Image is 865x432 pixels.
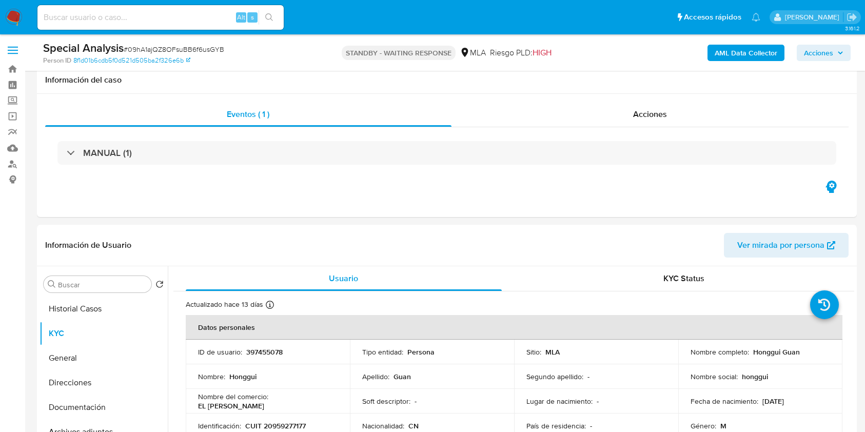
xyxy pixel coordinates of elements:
[259,10,280,25] button: search-icon
[715,45,777,61] b: AML Data Collector
[526,397,593,406] p: Lugar de nacimiento :
[490,47,552,58] span: Riesgo PLD:
[526,421,586,430] p: País de residencia :
[684,12,741,23] span: Accesos rápidos
[246,347,283,357] p: 397455078
[753,347,800,357] p: Honggui Guan
[227,108,269,120] span: Eventos ( 1 )
[762,397,784,406] p: [DATE]
[691,421,716,430] p: Género :
[251,12,254,22] span: s
[742,372,768,381] p: honggui
[342,46,456,60] p: STANDBY - WAITING RESPONSE
[752,13,760,22] a: Notificaciones
[237,12,245,22] span: Alt
[587,372,589,381] p: -
[590,421,592,430] p: -
[40,297,168,321] button: Historial Casos
[545,347,560,357] p: MLA
[229,372,257,381] p: Honggui
[526,372,583,381] p: Segundo apellido :
[663,272,704,284] span: KYC Status
[48,280,56,288] button: Buscar
[155,280,164,291] button: Volver al orden por defecto
[362,347,403,357] p: Tipo entidad :
[198,401,264,410] p: EL [PERSON_NAME]
[362,372,389,381] p: Apellido :
[408,421,419,430] p: CN
[329,272,358,284] span: Usuario
[186,315,842,340] th: Datos personales
[415,397,417,406] p: -
[804,45,833,61] span: Acciones
[40,395,168,420] button: Documentación
[40,370,168,395] button: Direcciones
[847,12,857,23] a: Salir
[720,421,726,430] p: M
[394,372,411,381] p: Guan
[362,421,404,430] p: Nacionalidad :
[37,11,284,24] input: Buscar usuario o caso...
[245,421,306,430] p: CUIT 20959277177
[45,240,131,250] h1: Información de Usuario
[707,45,784,61] button: AML Data Collector
[724,233,849,258] button: Ver mirada por persona
[460,47,486,58] div: MLA
[198,347,242,357] p: ID de usuario :
[83,147,132,159] h3: MANUAL (1)
[633,108,667,120] span: Acciones
[186,300,263,309] p: Actualizado hace 13 días
[362,397,410,406] p: Soft descriptor :
[597,397,599,406] p: -
[533,47,552,58] span: HIGH
[43,56,71,65] b: Person ID
[691,372,738,381] p: Nombre social :
[45,75,849,85] h1: Información del caso
[785,12,843,22] p: julieta.rodriguez@mercadolibre.com
[198,392,268,401] p: Nombre del comercio :
[737,233,824,258] span: Ver mirada por persona
[198,372,225,381] p: Nombre :
[691,397,758,406] p: Fecha de nacimiento :
[691,347,749,357] p: Nombre completo :
[797,45,851,61] button: Acciones
[43,40,124,56] b: Special Analysis
[58,280,147,289] input: Buscar
[198,421,241,430] p: Identificación :
[124,44,224,54] span: # 09hA1ajQZ8OFsuBB6f6usGYB
[40,346,168,370] button: General
[526,347,541,357] p: Sitio :
[73,56,190,65] a: 8f1d01b6cdb5f0d521d505ba2f326e6b
[57,141,836,165] div: MANUAL (1)
[407,347,435,357] p: Persona
[40,321,168,346] button: KYC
